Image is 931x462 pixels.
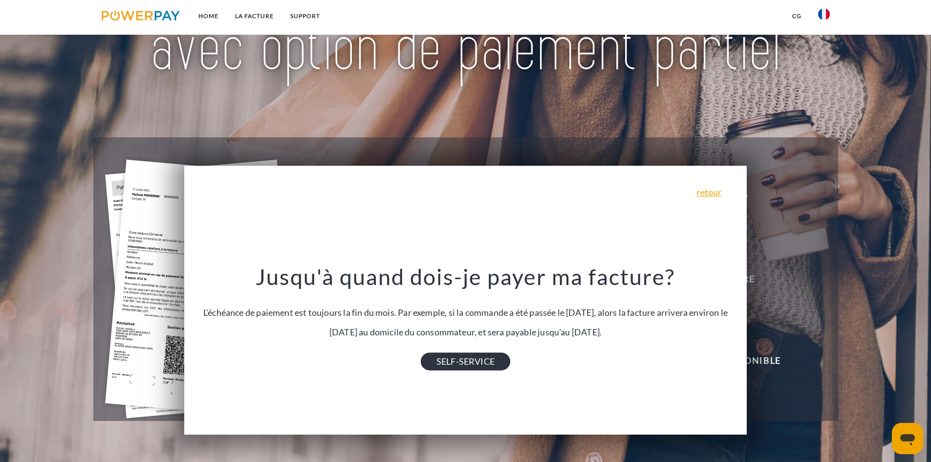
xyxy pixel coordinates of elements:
a: CG [784,7,810,25]
a: LA FACTURE [227,7,282,25]
div: L'échéance de paiement est toujours la fin du mois. Par exemple, si la commande a été passée le [... [193,263,738,361]
h3: Jusqu'à quand dois-je payer ma facture? [193,263,738,290]
a: Support [282,7,328,25]
a: SELF-SERVICE [421,353,510,371]
a: Home [190,7,227,25]
a: retour [696,188,721,197]
iframe: Bouton de lancement de la fenêtre de messagerie [892,423,923,454]
img: logo-powerpay.svg [102,11,180,21]
img: fr [818,8,830,20]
